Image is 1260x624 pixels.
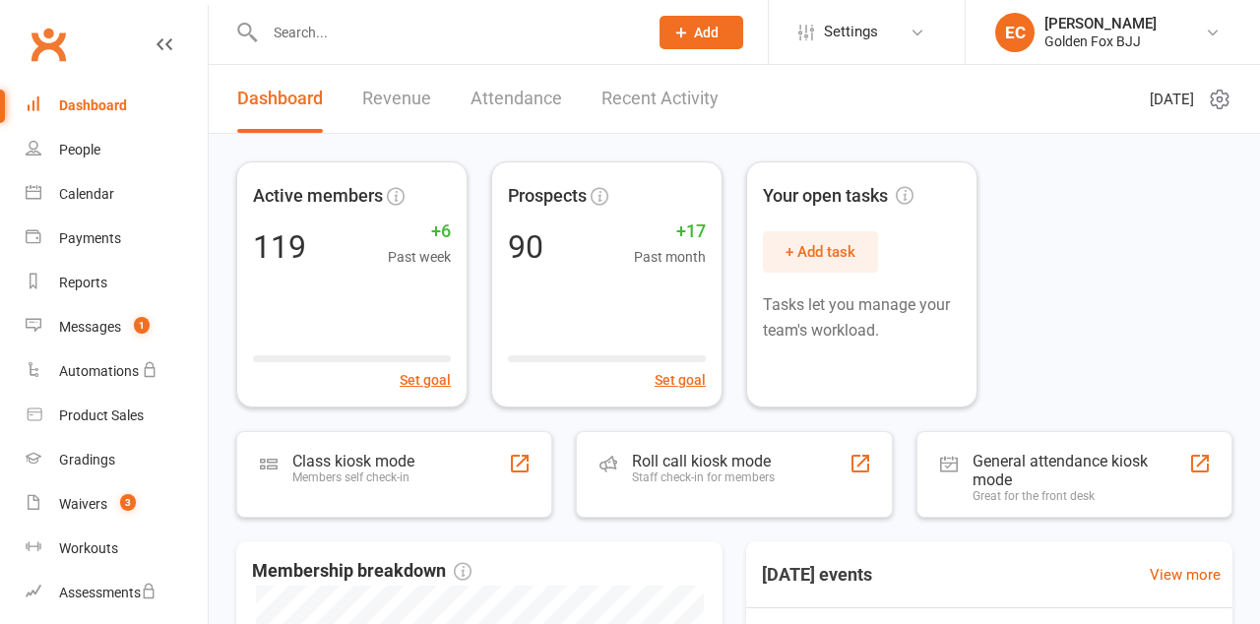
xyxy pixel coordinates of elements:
div: Product Sales [59,407,144,423]
div: 90 [508,231,543,263]
span: Add [694,25,719,40]
div: Golden Fox BJJ [1044,32,1157,50]
span: Past week [388,246,451,268]
button: Set goal [400,369,451,391]
span: Settings [824,10,878,54]
span: Your open tasks [763,182,913,211]
h3: [DATE] events [746,557,888,593]
span: +6 [388,218,451,246]
a: View more [1150,563,1221,587]
a: Revenue [362,65,431,133]
div: EC [995,13,1035,52]
div: Automations [59,363,139,379]
div: Assessments [59,585,157,600]
button: + Add task [763,231,878,273]
a: People [26,128,208,172]
div: [PERSON_NAME] [1044,15,1157,32]
a: Recent Activity [601,65,719,133]
div: Class kiosk mode [292,452,414,470]
div: Gradings [59,452,115,468]
a: Product Sales [26,394,208,438]
div: General attendance kiosk mode [973,452,1189,489]
a: Reports [26,261,208,305]
div: People [59,142,100,157]
span: Prospects [508,182,587,211]
a: Gradings [26,438,208,482]
div: Calendar [59,186,114,202]
span: [DATE] [1150,88,1194,111]
span: 1 [134,317,150,334]
a: Clubworx [24,20,73,69]
input: Search... [259,19,634,46]
a: Calendar [26,172,208,217]
p: Tasks let you manage your team's workload. [763,292,961,343]
a: Workouts [26,527,208,571]
span: Active members [253,182,383,211]
div: Staff check-in for members [632,470,775,484]
div: Roll call kiosk mode [632,452,775,470]
span: Past month [634,246,706,268]
a: Payments [26,217,208,261]
div: Messages [59,319,121,335]
button: Add [660,16,743,49]
a: Messages 1 [26,305,208,349]
a: Waivers 3 [26,482,208,527]
span: 3 [120,494,136,511]
button: Set goal [655,369,706,391]
div: Waivers [59,496,107,512]
a: Automations [26,349,208,394]
div: Great for the front desk [973,489,1189,503]
div: Members self check-in [292,470,414,484]
div: Reports [59,275,107,290]
a: Attendance [471,65,562,133]
span: Membership breakdown [252,557,472,586]
div: Dashboard [59,97,127,113]
div: Payments [59,230,121,246]
a: Dashboard [26,84,208,128]
div: 119 [253,231,306,263]
div: Workouts [59,540,118,556]
a: Assessments [26,571,208,615]
a: Dashboard [237,65,323,133]
span: +17 [634,218,706,246]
